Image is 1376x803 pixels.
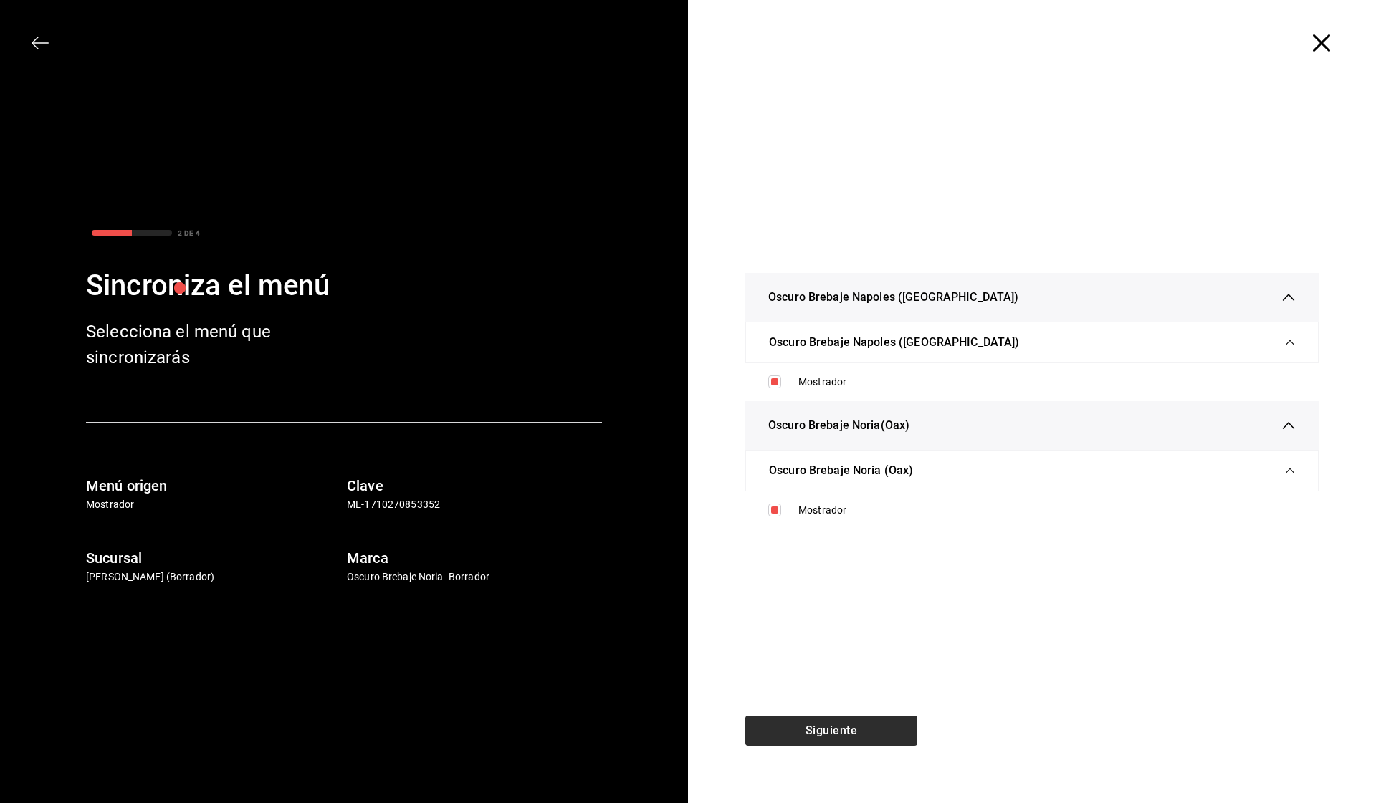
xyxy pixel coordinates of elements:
[768,417,909,434] span: Oscuro Brebaje Noria(Oax)
[347,569,602,585] p: Oscuro Brebaje Noria- Borrador
[745,716,917,746] button: Siguiente
[86,569,341,585] p: [PERSON_NAME] (Borrador)
[768,289,1019,306] span: Oscuro Brebaje Napoles ([GEOGRAPHIC_DATA])
[86,497,341,512] p: Mostrador
[86,474,341,497] h6: Menú origen
[769,462,913,479] span: Oscuro Brebaje Noria (Oax)
[347,474,602,497] h6: Clave
[86,319,315,370] div: Selecciona el menú que sincronizarás
[798,375,1296,390] div: Mostrador
[769,334,1020,351] span: Oscuro Brebaje Napoles ([GEOGRAPHIC_DATA])
[178,228,200,239] div: 2 DE 4
[347,547,602,569] h6: Marca
[798,503,1296,518] div: Mostrador
[86,547,341,569] h6: Sucursal
[347,497,602,512] p: ME-1710270853352
[86,264,602,307] div: Sincroniza el menú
